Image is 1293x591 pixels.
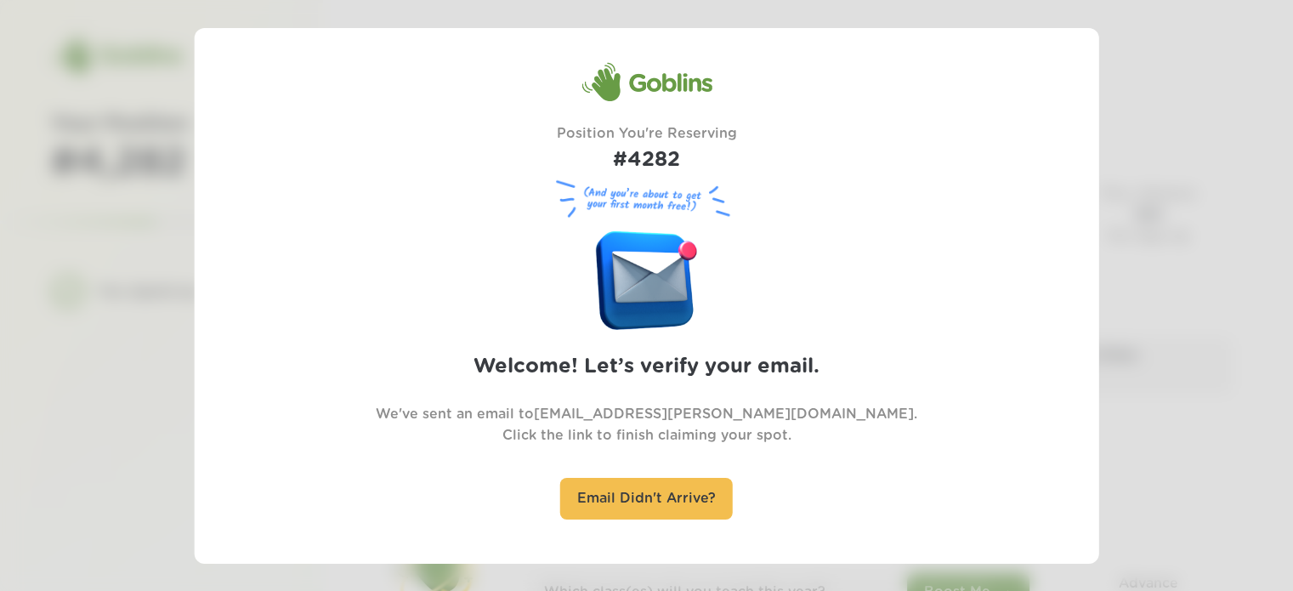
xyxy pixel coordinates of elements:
h1: #4282 [557,145,737,176]
div: Goblins [581,61,712,102]
figure: (And you’re about to get your first month free!) [549,176,745,223]
p: We've sent an email to [EMAIL_ADDRESS][PERSON_NAME][DOMAIN_NAME] . Click the link to finish claim... [376,404,917,446]
h2: Welcome! Let’s verify your email. [474,351,819,383]
div: Email Didn't Arrive? [560,478,733,520]
div: Position You're Reserving [557,123,737,176]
